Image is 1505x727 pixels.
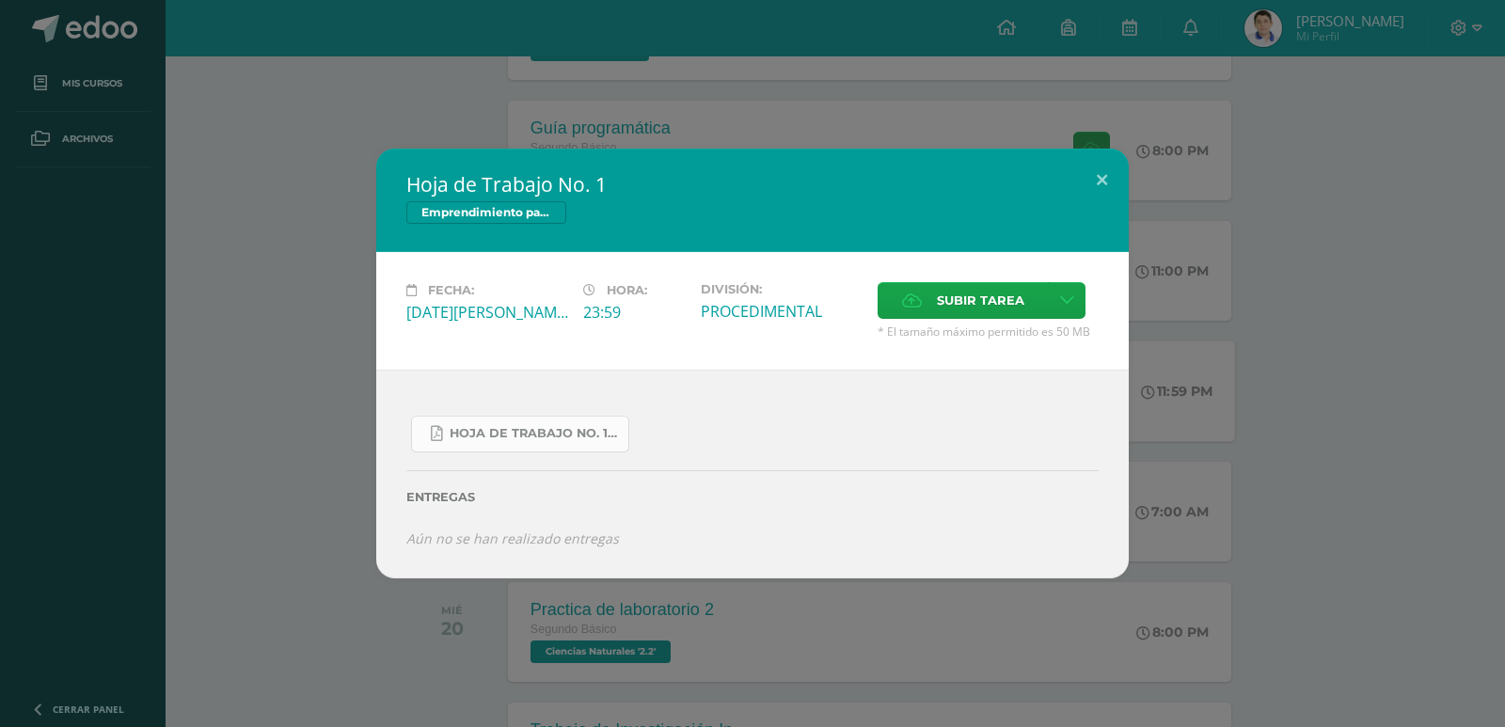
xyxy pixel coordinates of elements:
[1075,149,1129,213] button: Close (Esc)
[937,283,1024,318] span: Subir tarea
[406,529,619,547] i: Aún no se han realizado entregas
[450,426,619,441] span: Hoja de Trabajo No. 1.pdf
[701,301,863,322] div: PROCEDIMENTAL
[411,416,629,452] a: Hoja de Trabajo No. 1.pdf
[701,282,863,296] label: División:
[406,201,566,224] span: Emprendimiento para la Productividad
[406,171,1099,198] h2: Hoja de Trabajo No. 1
[607,283,647,297] span: Hora:
[878,324,1099,340] span: * El tamaño máximo permitido es 50 MB
[583,302,686,323] div: 23:59
[406,490,1099,504] label: Entregas
[428,283,474,297] span: Fecha:
[406,302,568,323] div: [DATE][PERSON_NAME]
